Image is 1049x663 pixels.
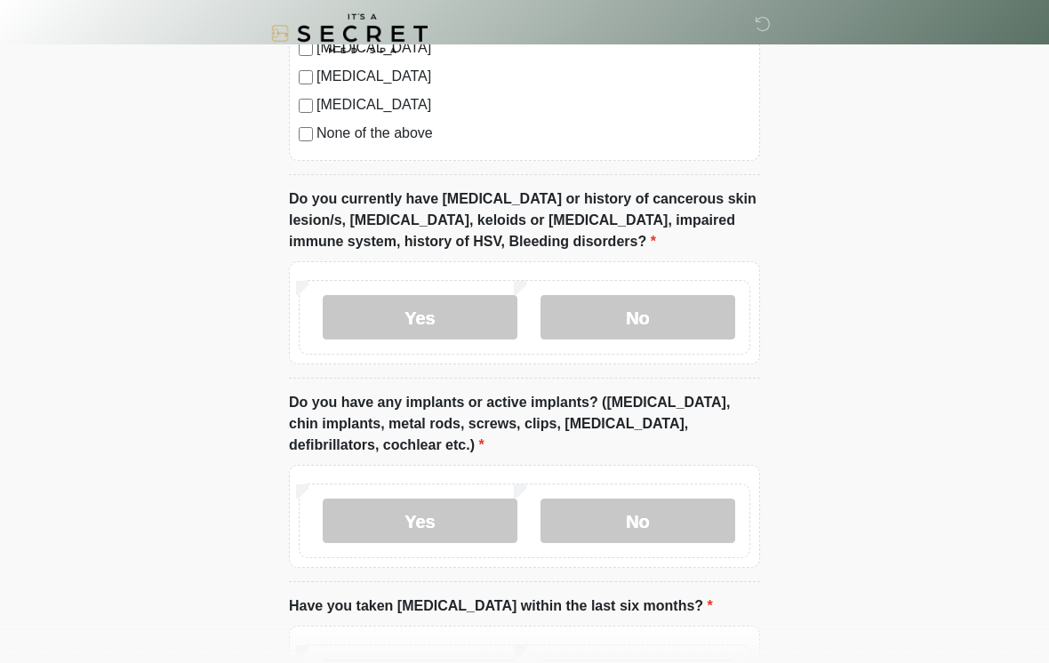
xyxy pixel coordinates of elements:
img: It's A Secret Med Spa Logo [271,13,428,53]
input: [MEDICAL_DATA] [299,70,313,84]
label: Yes [323,499,517,543]
label: No [541,499,735,543]
label: None of the above [316,123,750,144]
label: Do you have any implants or active implants? ([MEDICAL_DATA], chin implants, metal rods, screws, ... [289,392,760,456]
label: No [541,295,735,339]
label: [MEDICAL_DATA] [316,94,750,116]
input: [MEDICAL_DATA] [299,99,313,113]
label: Have you taken [MEDICAL_DATA] within the last six months? [289,595,713,617]
label: Yes [323,295,517,339]
input: None of the above [299,127,313,141]
label: Do you currently have [MEDICAL_DATA] or history of cancerous skin lesion/s, [MEDICAL_DATA], keloi... [289,188,760,252]
label: [MEDICAL_DATA] [316,66,750,87]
